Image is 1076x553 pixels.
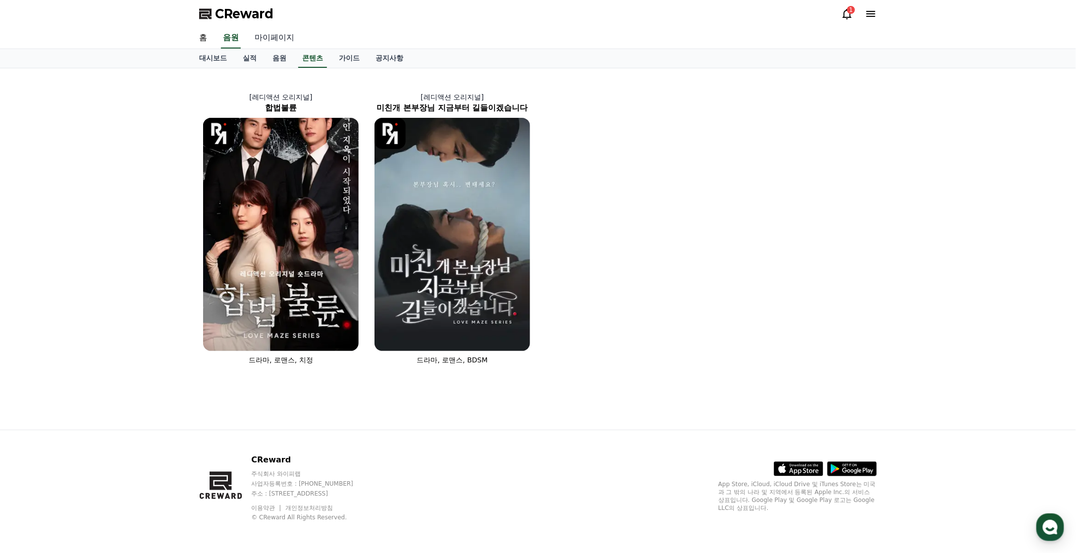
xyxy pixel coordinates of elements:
[417,356,487,364] span: 드라마, 로맨스, BDSM
[367,92,538,102] p: [레디액션 오리지널]
[29,178,122,188] div: 문의사항을 남겨주세요 :)
[251,480,372,488] p: 사업자등록번호 : [PHONE_NUMBER]
[367,84,538,373] a: [레디액션 오리지널] 미친개 본부장님 지금부터 길들이겠습니다 미친개 본부장님 지금부터 길들이겠습니다 [object Object] Logo 드라마, 로맨스, BDSM
[847,6,855,14] div: 1
[841,8,853,20] a: 1
[367,102,538,114] h2: 미친개 본부장님 지금부터 길들이겠습니다
[221,28,241,49] a: 음원
[203,118,359,351] img: 합법불륜
[191,49,235,68] a: 대시보드
[203,118,234,149] img: [object Object] Logo
[251,470,372,478] p: 주식회사 와이피랩
[285,504,333,511] a: 개인정보처리방침
[718,480,877,512] p: App Store, iCloud, iCloud Drive 및 iTunes Store는 미국과 그 밖의 나라 및 지역에서 등록된 Apple Inc.의 서비스 상표입니다. Goo...
[52,112,144,124] div: CReward에 문의하기
[375,118,530,351] img: 미친개 본부장님 지금부터 길들이겠습니다
[375,118,406,149] img: [object Object] Logo
[298,49,327,68] a: 콘텐츠
[215,6,273,22] span: CReward
[195,84,367,373] a: [레디액션 오리지널] 합법불륜 합법불륜 [object Object] Logo 드라마, 로맨스, 치정
[27,39,182,48] p: 크리에이터를 위한 플랫폼, 크리워드 입니다.
[29,168,122,178] div: 안녕하세요 크리워드입니다.
[251,513,372,521] p: © CReward All Rights Reserved.
[249,356,313,364] span: 드라마, 로맨스, 치정
[251,490,372,498] p: 주소 : [STREET_ADDRESS]
[70,127,126,139] button: 운영시간 보기
[74,128,115,137] span: 운영시간 보기
[199,6,273,22] a: CReward
[191,28,215,49] a: 홈
[368,49,411,68] a: 공지사항
[247,28,302,49] a: 마이페이지
[195,92,367,102] p: [레디액션 오리지널]
[251,454,372,466] p: CReward
[331,49,368,68] a: 가이드
[235,49,265,68] a: 실적
[54,16,141,24] div: [DATE] 오전 8:30부터 운영해요
[54,5,93,16] div: CReward
[265,49,294,68] a: 음원
[251,504,282,511] a: 이용약관
[195,102,367,114] h2: 합법불륜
